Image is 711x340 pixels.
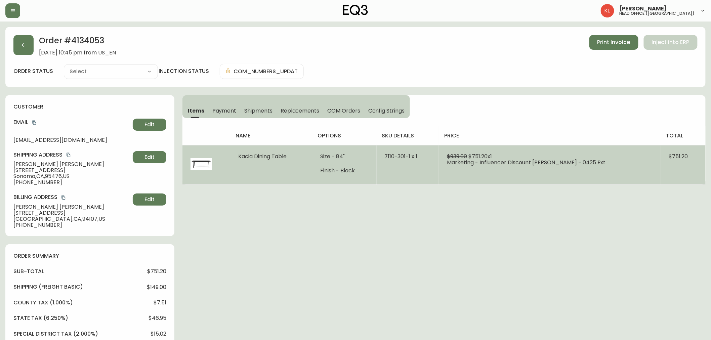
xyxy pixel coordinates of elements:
h4: Shipping ( Freight Basic ) [13,283,83,291]
h4: Email [13,119,130,126]
li: Finish - Black [320,168,369,174]
li: Size - 84" [320,154,369,160]
h4: special district tax (2.000%) [13,330,98,338]
h4: customer [13,103,166,111]
button: copy [31,119,38,126]
span: [PERSON_NAME] [PERSON_NAME] [13,161,130,167]
h5: head office ([GEOGRAPHIC_DATA]) [620,11,695,15]
span: $149.00 [147,284,166,290]
span: [PHONE_NUMBER] [13,179,130,185]
span: Shipments [244,107,273,114]
h4: Billing Address [13,194,130,201]
span: [STREET_ADDRESS] [13,210,130,216]
span: Marketing - Influencer Discount [PERSON_NAME] - 0425 Ext [447,159,605,166]
span: $751.20 [669,153,688,160]
span: Items [188,107,204,114]
h4: sub-total [13,268,44,275]
span: Kacia Dining Table [238,153,287,160]
h4: order summary [13,252,166,260]
button: copy [65,152,72,158]
span: [PHONE_NUMBER] [13,222,130,228]
button: copy [60,194,67,201]
img: 2c0c8aa7421344cf0398c7f872b772b5 [601,4,614,17]
span: 7110-301-1 x 1 [385,153,418,160]
h4: options [318,132,371,139]
span: Config Strings [368,107,405,114]
button: Edit [133,194,166,206]
span: $751.20 x 1 [468,153,492,160]
h4: state tax (6.250%) [13,314,68,322]
img: logo [343,5,368,15]
button: Edit [133,151,166,163]
h4: injection status [159,68,209,75]
span: [STREET_ADDRESS] [13,167,130,173]
h4: county tax (1.000%) [13,299,73,306]
img: 7110-301-MC-400-1-clji4e9zt06890166ddjedhxx.jpg [191,154,212,175]
span: COM Orders [327,107,360,114]
h4: price [444,132,655,139]
h4: Shipping Address [13,151,130,159]
span: $46.95 [149,315,166,321]
label: order status [13,68,53,75]
span: Payment [212,107,237,114]
button: Print Invoice [589,35,638,50]
span: [DATE] 10:45 pm from US_EN [39,50,116,56]
span: Edit [144,196,155,203]
span: $751.20 [147,268,166,274]
span: Sonoma , CA , 95476 , US [13,173,130,179]
span: Edit [144,154,155,161]
h4: sku details [382,132,433,139]
h4: total [666,132,700,139]
span: [GEOGRAPHIC_DATA] , CA , 94107 , US [13,216,130,222]
span: [EMAIL_ADDRESS][DOMAIN_NAME] [13,137,130,143]
span: Edit [144,121,155,128]
h2: Order # 4134053 [39,35,116,50]
span: $15.02 [151,331,166,337]
button: Edit [133,119,166,131]
span: $939.00 [447,153,467,160]
span: Print Invoice [597,39,630,46]
span: $7.51 [154,300,166,306]
span: [PERSON_NAME] [PERSON_NAME] [13,204,130,210]
h4: name [236,132,307,139]
span: Replacements [281,107,319,114]
span: [PERSON_NAME] [620,6,667,11]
